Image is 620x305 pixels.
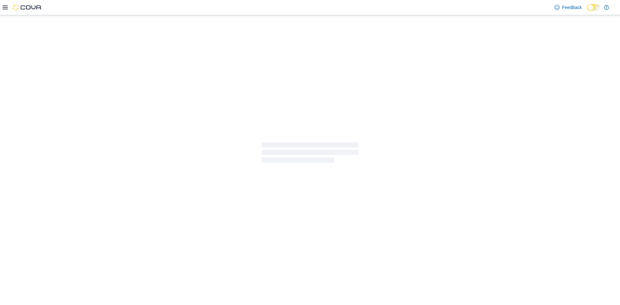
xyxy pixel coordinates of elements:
span: Loading [262,144,358,164]
span: Feedback [562,4,582,11]
input: Dark Mode [587,4,601,11]
img: Cova [13,4,42,11]
a: Feedback [552,1,584,14]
